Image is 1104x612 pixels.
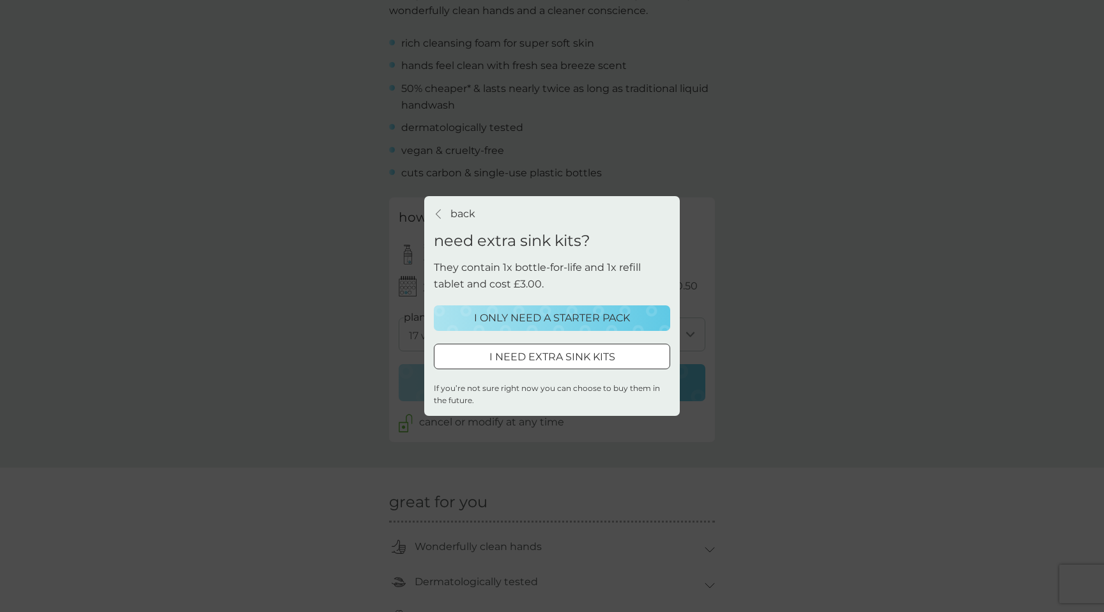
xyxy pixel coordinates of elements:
[489,349,615,365] p: I NEED EXTRA SINK KITS
[474,310,630,326] p: I ONLY NEED A STARTER PACK
[434,382,670,406] p: If you’re not sure right now you can choose to buy them in the future.
[434,259,670,292] p: They contain 1x bottle-for-life and 1x refill tablet and cost £3.00.
[434,305,670,331] button: I ONLY NEED A STARTER PACK
[434,344,670,369] button: I NEED EXTRA SINK KITS
[434,232,590,250] h2: need extra sink kits?
[450,206,475,222] p: back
